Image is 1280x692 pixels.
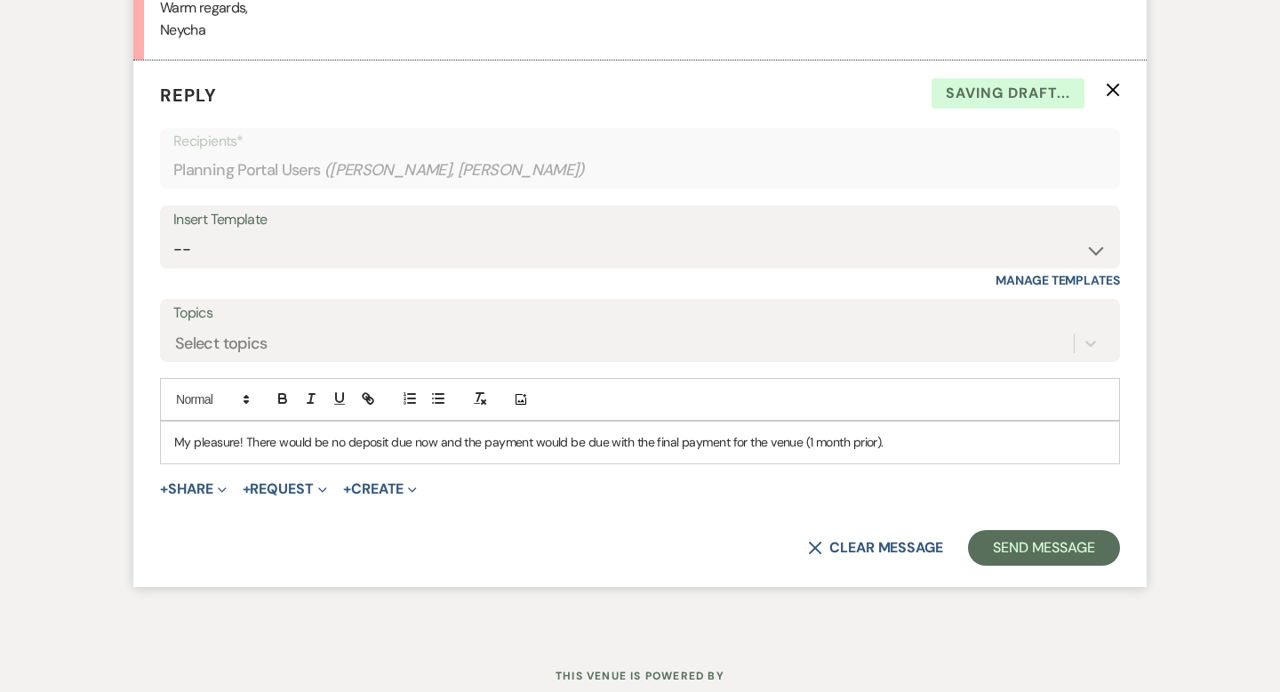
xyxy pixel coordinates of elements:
span: + [343,482,351,496]
div: Select topics [175,332,268,356]
a: Manage Templates [996,272,1120,288]
p: Neycha [160,19,1120,42]
button: Clear message [808,541,943,555]
span: Saving draft... [932,78,1084,109]
p: My pleasure! There would be no deposit due now and the payment would be due with the final paymen... [174,432,1106,452]
button: Send Message [968,530,1120,566]
span: ( [PERSON_NAME], [PERSON_NAME] ) [324,158,586,182]
div: Insert Template [173,207,1107,233]
span: + [160,482,168,496]
button: Request [243,482,327,496]
button: Create [343,482,417,496]
div: Planning Portal Users [173,153,1107,188]
p: Recipients* [173,130,1107,153]
span: + [243,482,251,496]
button: Share [160,482,227,496]
span: Reply [160,84,217,107]
label: Topics [173,301,1107,326]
